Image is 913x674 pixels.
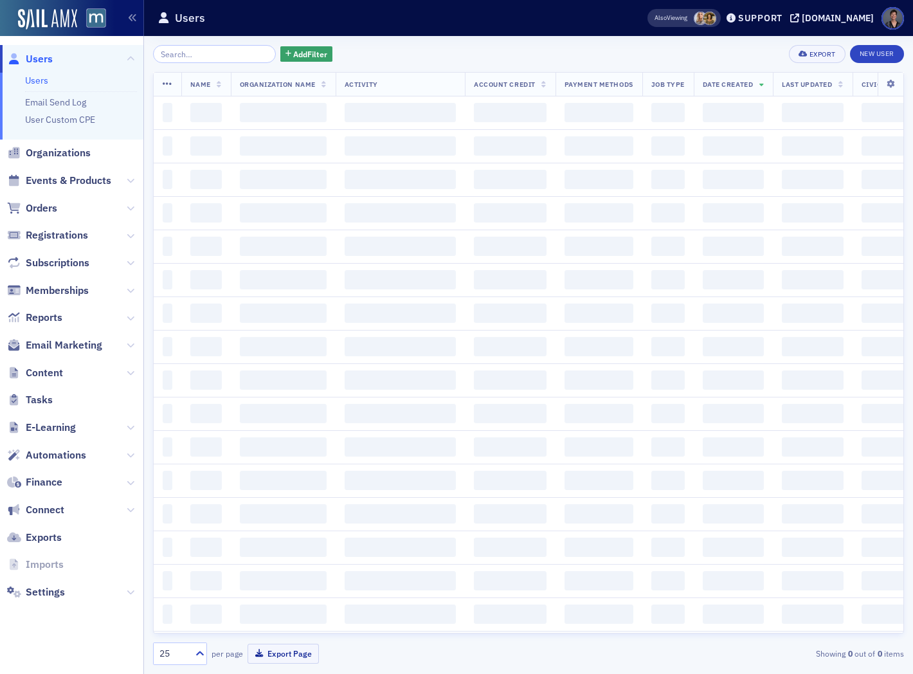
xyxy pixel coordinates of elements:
span: ‌ [190,237,222,256]
span: ‌ [651,437,685,457]
span: ‌ [163,471,172,490]
span: Memberships [26,284,89,298]
div: Support [738,12,782,24]
span: Tasks [26,393,53,407]
span: ‌ [345,237,456,256]
span: ‌ [163,203,172,223]
div: Export [809,51,836,58]
a: Connect [7,503,64,517]
span: ‌ [240,337,327,356]
span: Payment Methods [565,80,633,89]
span: Exports [26,531,62,545]
span: ‌ [565,571,633,590]
span: ‌ [163,304,172,323]
span: E-Learning [26,421,76,435]
a: Settings [7,585,65,599]
span: ‌ [782,304,843,323]
span: ‌ [651,337,685,356]
span: Connect [26,503,64,517]
span: ‌ [651,538,685,557]
span: ‌ [782,370,843,390]
span: ‌ [474,170,546,189]
a: Users [25,75,48,86]
a: Exports [7,531,62,545]
span: ‌ [782,404,843,423]
img: SailAMX [18,9,77,30]
span: ‌ [190,170,222,189]
a: Subscriptions [7,256,89,270]
span: ‌ [651,270,685,289]
span: Finance [26,475,62,489]
span: ‌ [565,304,633,323]
span: ‌ [345,203,456,223]
span: ‌ [703,103,764,122]
a: Finance [7,475,62,489]
span: ‌ [703,571,764,590]
span: ‌ [703,304,764,323]
span: Activity [345,80,378,89]
span: ‌ [474,538,546,557]
span: ‌ [782,203,843,223]
span: ‌ [703,504,764,524]
span: Job Type [651,80,685,89]
span: ‌ [240,170,327,189]
span: ‌ [474,404,546,423]
span: Registrations [26,228,88,242]
span: Reports [26,311,62,325]
span: ‌ [163,538,172,557]
a: Registrations [7,228,88,242]
button: AddFilter [280,46,333,62]
span: ‌ [190,571,222,590]
span: ‌ [703,337,764,356]
span: Automations [26,448,86,462]
span: ‌ [163,571,172,590]
span: Subscriptions [26,256,89,270]
span: ‌ [345,605,456,624]
span: ‌ [190,404,222,423]
span: ‌ [240,237,327,256]
span: ‌ [474,337,546,356]
span: ‌ [651,304,685,323]
span: ‌ [565,605,633,624]
span: ‌ [163,404,172,423]
span: ‌ [651,471,685,490]
span: ‌ [163,237,172,256]
span: ‌ [474,437,546,457]
div: Showing out of items [663,648,904,659]
span: ‌ [782,136,843,156]
span: ‌ [345,337,456,356]
span: ‌ [565,270,633,289]
button: Export Page [248,644,319,664]
span: ‌ [240,203,327,223]
span: Account Credit [474,80,535,89]
span: ‌ [190,103,222,122]
span: ‌ [651,203,685,223]
span: ‌ [345,404,456,423]
a: User Custom CPE [25,114,95,125]
span: ‌ [163,437,172,457]
span: ‌ [190,605,222,624]
span: ‌ [651,237,685,256]
a: Orders [7,201,57,215]
span: ‌ [474,571,546,590]
a: Reports [7,311,62,325]
span: ‌ [703,538,764,557]
span: ‌ [163,136,172,156]
a: New User [850,45,904,63]
span: ‌ [651,136,685,156]
span: ‌ [474,504,546,524]
span: ‌ [240,136,327,156]
span: ‌ [703,170,764,189]
a: E-Learning [7,421,76,435]
span: ‌ [345,437,456,457]
span: ‌ [782,103,843,122]
span: ‌ [565,170,633,189]
span: ‌ [240,504,327,524]
span: ‌ [240,437,327,457]
span: ‌ [190,437,222,457]
a: Organizations [7,146,91,160]
span: ‌ [565,237,633,256]
span: ‌ [163,605,172,624]
span: ‌ [651,404,685,423]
